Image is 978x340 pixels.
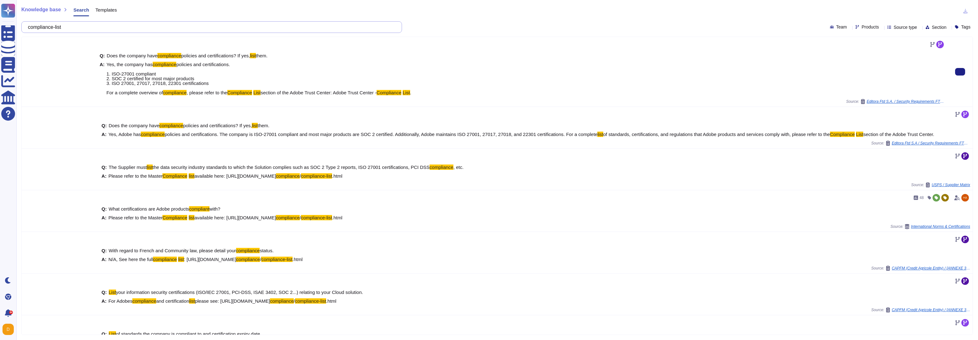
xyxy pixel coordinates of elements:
[102,248,107,253] b: Q:
[911,182,970,187] span: Source:
[253,90,261,95] mark: List
[189,298,195,304] mark: list
[300,215,301,220] span: /
[830,132,855,137] mark: Compliance
[603,132,830,137] span: of standards, certifications, and regulations that Adobe products and services comply with, pleas...
[95,8,117,12] span: Templates
[856,132,863,137] mark: List
[165,132,597,137] span: policies and certifications. The company is ISO-27001 compliant and most major products are SOC 2...
[252,123,257,128] mark: list
[102,207,107,211] b: Q:
[961,25,970,29] span: Tags
[195,298,270,304] span: please see: [URL][DOMAIN_NAME]
[163,90,187,95] mark: compliance
[911,225,970,228] span: International Norms & Certifications
[187,90,227,95] span: , please refer to the
[867,100,945,103] span: Editora Ftd S.A. / Security Requirements FTD Translated Full (2)
[332,215,342,220] span: .html
[260,248,273,253] span: status.
[846,99,945,104] span: Source:
[147,165,152,170] mark: list
[100,53,105,58] b: Q:
[227,90,252,95] mark: Compliance
[295,298,326,304] mark: compliance-list
[189,173,194,179] mark: list
[863,132,934,137] span: section of the Adobe Trust Center.
[932,25,947,29] span: Section
[102,215,107,220] b: A:
[21,7,61,12] span: Knowledge base
[256,53,268,58] span: them.
[108,173,163,179] span: Please refer to the Master
[301,215,332,220] mark: compliance-list
[108,257,153,262] span: N/A, See here the full
[892,266,970,270] span: CAPFM (Credit Agricole Entity) / [ANNEXE 3 Sécurity CRC UK Workfront CT
[294,298,295,304] span: /
[107,62,153,67] span: Yes, the company has
[871,141,970,146] span: Source:
[236,257,260,262] mark: compliance
[194,215,276,220] span: available here: [URL][DOMAIN_NAME]
[276,173,300,179] mark: compliance
[109,123,160,128] span: Does the company have
[153,165,430,170] span: the data security industry standards to which the Solution complies such as SOC 2 Type 2 reports,...
[108,215,163,220] span: Please refer to the Master
[261,90,376,95] span: section of the Adobe Trust Center: Adobe Trust Center -
[107,53,157,58] span: Does the company have
[377,90,401,95] mark: Compliance
[108,298,133,304] span: For Adobes
[871,266,970,271] span: Source:
[236,248,260,253] mark: compliance
[184,257,236,262] span: : [URL][DOMAIN_NAME]
[932,183,970,187] span: USPS / Supplier Matrix
[181,53,250,58] span: policies and certifications? If yes,
[109,290,116,295] mark: List
[189,206,209,212] mark: compliant
[153,257,177,262] mark: compliance
[892,141,970,145] span: Editora Ftd S.A / Security Requirements FTD Translated Full
[250,53,256,58] mark: list
[261,257,292,262] mark: compliance-list
[891,224,970,229] span: Source:
[73,8,89,12] span: Search
[102,132,107,137] b: A:
[25,22,395,33] input: Search a question or template...
[102,290,107,295] b: Q:
[410,90,411,95] span: .
[159,123,183,128] mark: compliance
[301,173,332,179] mark: compliance-list
[141,132,165,137] mark: compliance
[920,196,924,200] span: 48
[109,248,236,253] span: With regard to French and Community law, please detail your
[430,165,453,170] mark: compliance
[183,123,252,128] span: policies and certifications? If yes,
[109,331,116,337] mark: List
[862,25,879,29] span: Products
[102,332,107,336] b: Q:
[270,298,294,304] mark: compliance
[109,206,189,212] span: What certifications are Adobe products
[162,215,187,220] mark: Compliance
[194,173,276,179] span: available here: [URL][DOMAIN_NAME]
[162,173,187,179] mark: Compliance
[153,62,177,67] mark: compliance
[894,25,917,29] span: Source type
[3,324,14,335] img: user
[109,165,147,170] span: The Supplier must
[102,257,107,262] b: A:
[453,165,464,170] span: , etc.
[9,311,13,314] div: 9+
[260,257,261,262] span: /
[102,123,107,128] b: Q:
[189,215,194,220] mark: list
[1,322,18,336] button: user
[258,123,270,128] span: them.
[836,25,847,29] span: Team
[157,53,181,58] mark: compliance
[132,298,156,304] mark: compliance
[178,257,184,262] mark: list
[100,62,105,95] b: A:
[209,206,220,212] span: with?
[102,299,107,303] b: A:
[597,132,603,137] mark: list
